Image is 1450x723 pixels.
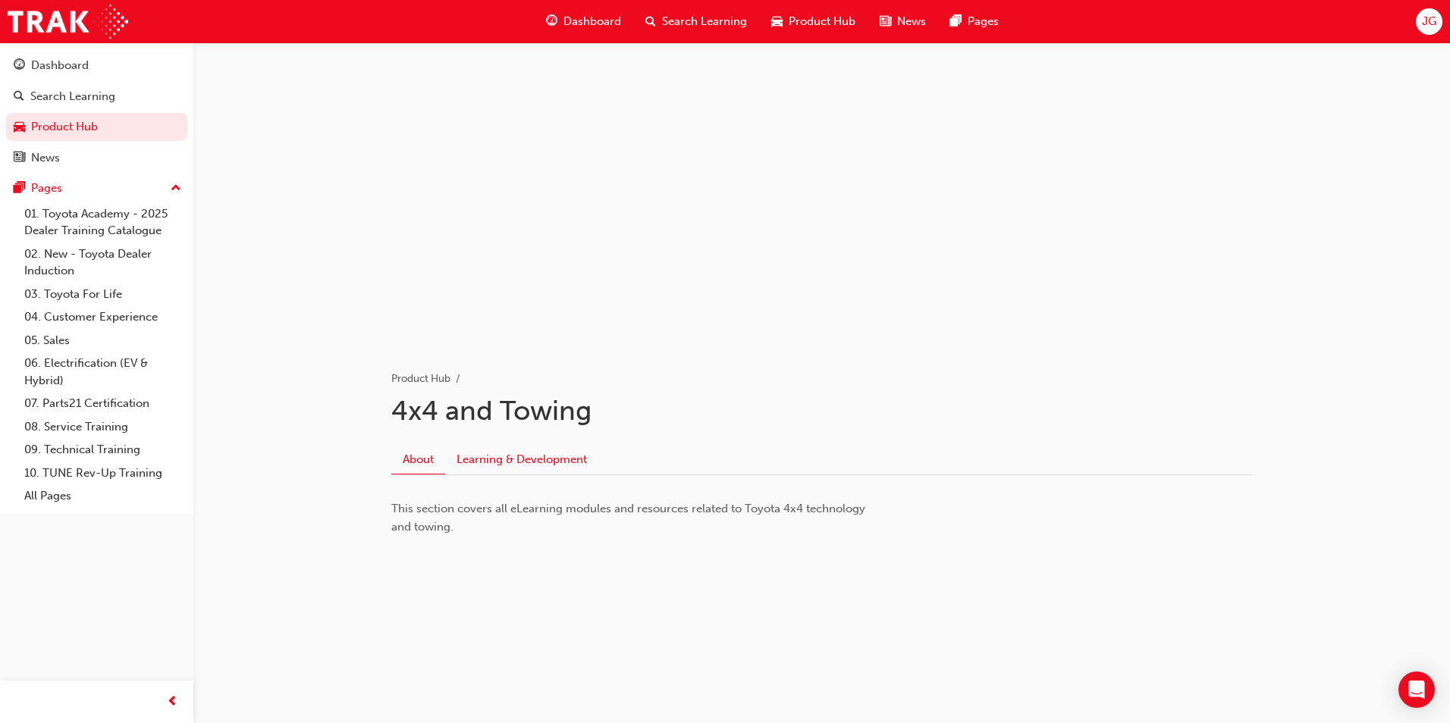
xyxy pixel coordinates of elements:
[8,5,128,39] img: Trak
[18,243,187,283] a: 02. New - Toyota Dealer Induction
[534,6,633,37] a: guage-iconDashboard
[1398,671,1435,708] div: Open Intercom Messenger
[6,174,187,202] button: Pages
[391,445,445,474] a: About
[18,392,187,415] a: 07. Parts21 Certification
[546,12,557,31] span: guage-icon
[14,59,25,73] span: guage-icon
[445,445,598,474] a: Learning & Development
[18,202,187,243] a: 01. Toyota Academy - 2025 Dealer Training Catalogue
[18,438,187,462] a: 09. Technical Training
[6,49,187,174] button: DashboardSearch LearningProduct HubNews
[950,12,962,31] span: pages-icon
[31,57,89,74] div: Dashboard
[391,372,450,385] a: Product Hub
[18,462,187,485] a: 10. TUNE Rev-Up Training
[662,13,747,30] span: Search Learning
[18,484,187,508] a: All Pages
[30,88,115,105] div: Search Learning
[897,13,926,30] span: News
[633,6,759,37] a: search-iconSearch Learning
[171,179,181,199] span: up-icon
[18,415,187,439] a: 08. Service Training
[1422,13,1436,30] span: JG
[31,180,62,197] div: Pages
[645,12,656,31] span: search-icon
[391,394,1253,427] h1: 4x4 and Towing
[167,693,178,712] span: prev-icon
[391,502,868,534] span: This section covers all eLearning modules and resources related to Toyota 4x4 technology and towing.
[6,83,187,111] a: Search Learning
[6,113,187,141] a: Product Hub
[771,12,783,31] span: car-icon
[18,352,187,392] a: 06. Electrification (EV & Hybrid)
[6,144,187,172] a: News
[563,13,621,30] span: Dashboard
[14,121,25,134] span: car-icon
[18,305,187,329] a: 04. Customer Experience
[759,6,868,37] a: car-iconProduct Hub
[6,52,187,80] a: Dashboard
[14,182,25,196] span: pages-icon
[789,13,855,30] span: Product Hub
[14,152,25,165] span: news-icon
[18,283,187,306] a: 03. Toyota For Life
[1416,8,1442,35] button: JG
[968,13,999,30] span: Pages
[868,6,938,37] a: news-iconNews
[880,12,891,31] span: news-icon
[31,149,60,167] div: News
[14,90,24,104] span: search-icon
[938,6,1011,37] a: pages-iconPages
[18,329,187,352] a: 05. Sales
